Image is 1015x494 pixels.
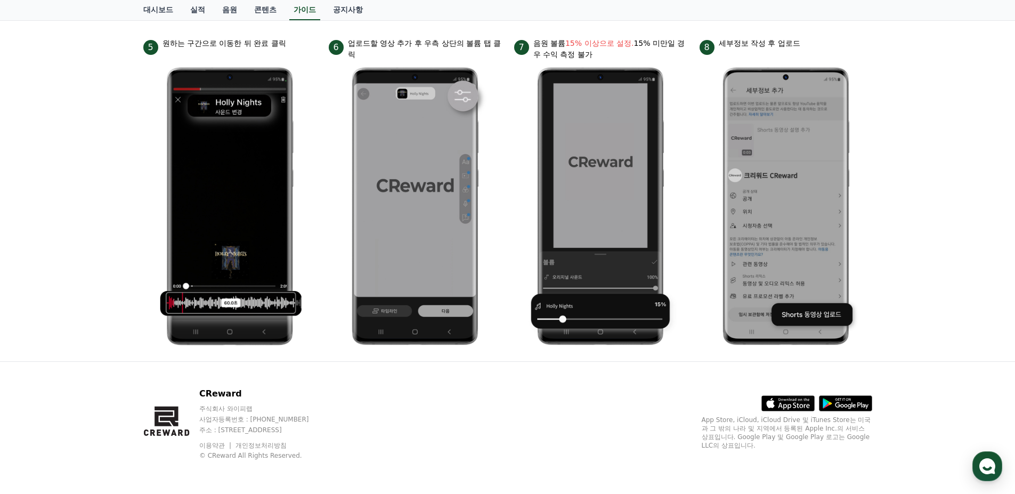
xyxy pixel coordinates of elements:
[199,426,329,434] p: 주소 : [STREET_ADDRESS]
[337,60,493,353] img: 6.png
[143,40,158,55] span: 5
[137,338,205,365] a: 설정
[236,442,287,449] a: 개인정보처리방침
[565,39,634,47] bold: 15% 이상으로 설정.
[199,404,329,413] p: 주식회사 와이피랩
[329,40,344,55] span: 6
[70,338,137,365] a: 대화
[3,338,70,365] a: 홈
[348,38,501,60] p: 업로드할 영상 추가 후 우측 상단의 볼륨 탭 클릭
[199,387,329,400] p: CReward
[98,354,110,363] span: 대화
[199,442,233,449] a: 이용약관
[34,354,40,362] span: 홈
[533,38,687,60] p: 음원 볼륨 15% 미만일 경우 수익 측정 불가
[700,40,714,55] span: 8
[514,40,529,55] span: 7
[152,60,307,353] img: 5.png
[199,415,329,424] p: 사업자등록번호 : [PHONE_NUMBER]
[163,38,286,49] p: 원하는 구간으로 이동한 뒤 완료 클릭
[199,451,329,460] p: © CReward All Rights Reserved.
[719,38,800,49] p: 세부정보 작성 후 업로드
[702,416,872,450] p: App Store, iCloud, iCloud Drive 및 iTunes Store는 미국과 그 밖의 나라 및 지역에서 등록된 Apple Inc.의 서비스 상표입니다. Goo...
[708,60,864,353] img: 8.png
[523,60,678,353] img: 7.png
[165,354,177,362] span: 설정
